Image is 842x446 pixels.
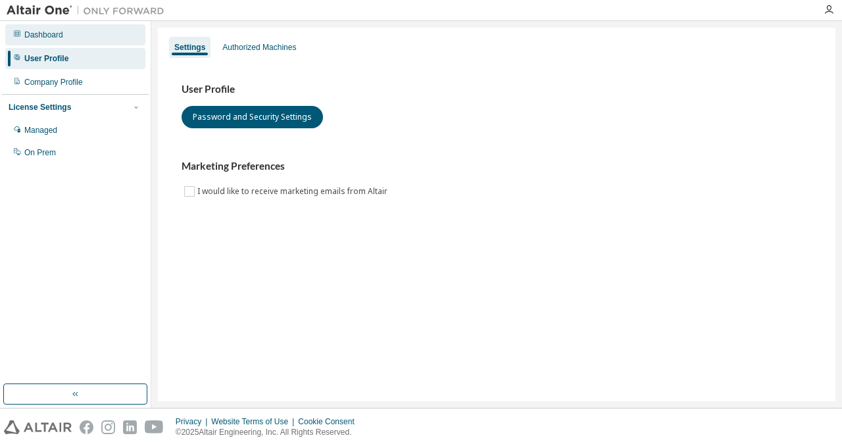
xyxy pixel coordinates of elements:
[24,125,57,136] div: Managed
[182,106,323,128] button: Password and Security Settings
[182,160,812,173] h3: Marketing Preferences
[197,184,390,199] label: I would like to receive marketing emails from Altair
[123,420,137,434] img: linkedin.svg
[7,4,171,17] img: Altair One
[80,420,93,434] img: facebook.svg
[298,416,362,427] div: Cookie Consent
[145,420,164,434] img: youtube.svg
[211,416,298,427] div: Website Terms of Use
[222,42,296,53] div: Authorized Machines
[101,420,115,434] img: instagram.svg
[182,83,812,96] h3: User Profile
[24,77,83,87] div: Company Profile
[176,416,211,427] div: Privacy
[176,427,362,438] p: © 2025 Altair Engineering, Inc. All Rights Reserved.
[4,420,72,434] img: altair_logo.svg
[174,42,205,53] div: Settings
[24,147,56,158] div: On Prem
[24,30,63,40] div: Dashboard
[24,53,68,64] div: User Profile
[9,102,71,112] div: License Settings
